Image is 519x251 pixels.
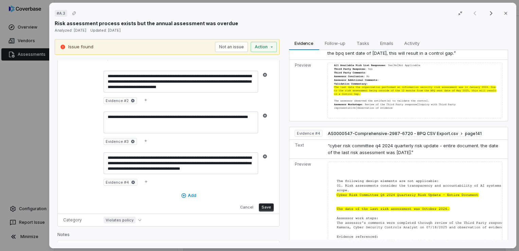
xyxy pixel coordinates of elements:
[289,60,324,121] td: Preview
[328,131,482,137] button: AS0000547-Comprehensive-2987-6720 - BPQ CSV Export.csvpage141
[465,131,482,136] span: page 141
[57,11,65,16] span: # A.3
[106,180,129,185] span: Evidence # 4
[401,39,422,48] span: Activity
[63,217,95,223] p: Category
[250,42,276,52] button: Action
[328,131,458,136] span: AS0000547-Comprehensive-2987-6720 - BPQ CSV Export.csv
[68,7,80,19] button: Copy link
[377,39,396,48] span: Emails
[258,203,273,212] button: Save
[106,98,129,103] span: Evidence # 2
[55,28,86,33] span: Analyzed: [DATE]
[237,203,256,212] button: Cancel
[292,39,316,48] span: Evidence
[354,39,372,48] span: Tasks
[106,139,129,144] span: Evidence # 3
[322,39,348,48] span: Follow-up
[57,232,280,240] p: Notes
[297,131,320,136] span: Evidence # 4
[68,44,93,50] p: Issue found
[215,42,248,52] button: Not an issue
[289,140,325,159] td: Text
[328,143,498,155] span: “cyber risk committee q4 2024 quarterly risk update - entire document. the date of the last risk ...
[90,28,121,33] span: Updated: [DATE]
[55,20,238,27] p: Risk assessment process exists but the annual assessment was overdue
[104,190,274,201] button: Add
[484,9,498,17] button: Next result
[289,159,325,245] td: Preview
[104,217,136,223] span: Violates policy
